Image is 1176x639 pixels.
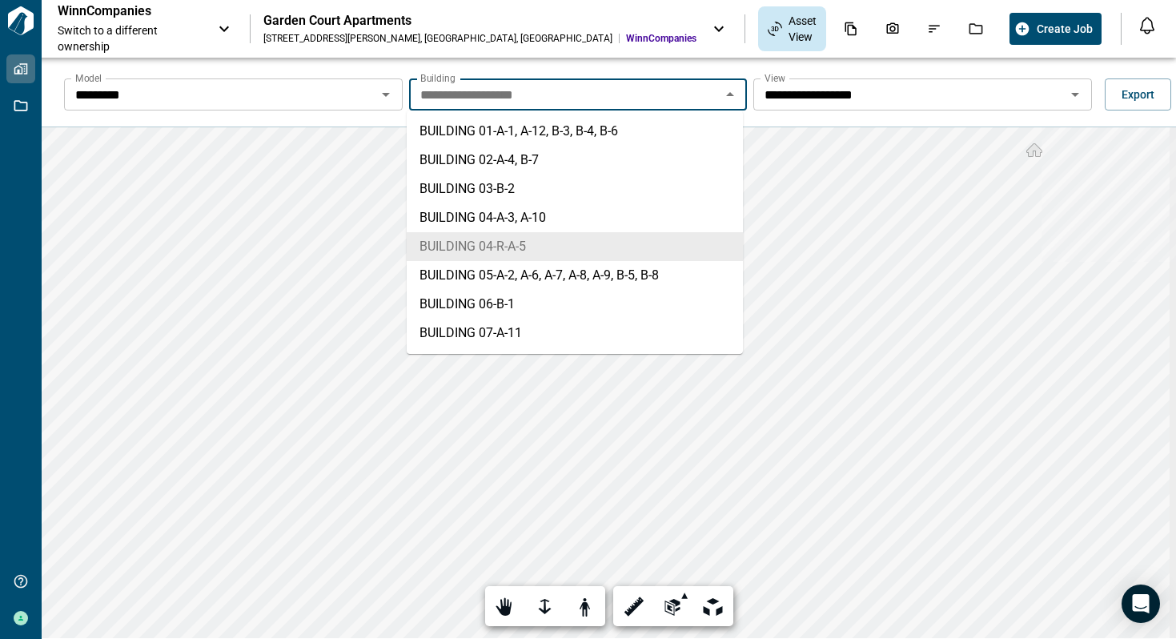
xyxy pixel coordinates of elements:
span: BUILDING 04 - [419,208,546,227]
div: Budgets [1001,15,1034,42]
div: Photos [876,15,909,42]
div: Documents [834,15,868,42]
span: Export [1122,86,1154,102]
button: Open notification feed [1134,13,1160,38]
button: Open [1064,83,1086,106]
span: BUILDING 01 - [419,122,618,141]
p: WinnCompanies [58,3,202,19]
div: [STREET_ADDRESS][PERSON_NAME] , [GEOGRAPHIC_DATA] , [GEOGRAPHIC_DATA] [263,32,612,45]
span: BUILDING 02 - [419,151,539,170]
span: Asset View [789,13,817,45]
span: Create Job [1037,21,1093,37]
label: View [765,71,785,85]
span: A-4, B-7 [496,152,539,167]
span: A-3, A-10 [496,210,546,225]
div: Garden Court Apartments [263,13,696,29]
span: BUILDING 04-R - [419,237,526,256]
label: Building [420,71,456,85]
span: A-2, A-6, A-7, A-8, A-9, B-5, B-8 [496,267,659,283]
span: BUILDING 06 - [419,295,515,314]
button: Open [375,83,397,106]
span: BUILDING 05 - [419,266,659,285]
span: A-11 [496,325,522,340]
label: Model [75,71,102,85]
button: Export [1105,78,1171,111]
span: Switch to a different ownership [58,22,202,54]
button: Create Job [1009,13,1102,45]
span: BUILDING 07 - [419,324,522,343]
div: Open Intercom Messenger [1122,585,1160,623]
span: WinnCompanies [626,32,696,45]
span: B-2 [496,181,515,196]
span: A-5 [508,239,526,254]
button: Close [719,83,741,106]
span: B-1 [496,296,515,311]
div: Jobs [959,15,993,42]
span: BUILDING 03 - [419,179,515,199]
div: Asset View [758,6,826,51]
span: A-1, A-12, B-3, B-4, B-6 [496,123,618,139]
div: Issues & Info [917,15,951,42]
